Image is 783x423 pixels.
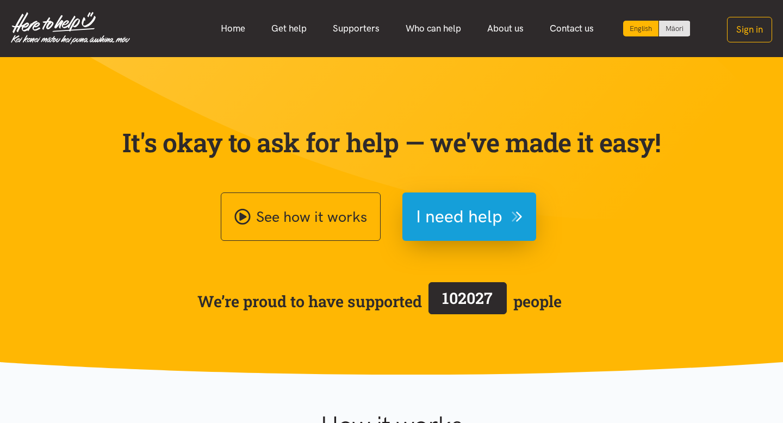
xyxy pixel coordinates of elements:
[623,21,659,36] div: Current language
[422,280,513,322] a: 102027
[11,12,130,45] img: Home
[727,17,772,42] button: Sign in
[258,17,320,40] a: Get help
[537,17,607,40] a: Contact us
[659,21,690,36] a: Switch to Te Reo Māori
[197,280,562,322] span: We’re proud to have supported people
[320,17,393,40] a: Supporters
[474,17,537,40] a: About us
[120,127,663,158] p: It's okay to ask for help — we've made it easy!
[623,21,691,36] div: Language toggle
[402,192,536,241] button: I need help
[208,17,258,40] a: Home
[442,288,493,308] span: 102027
[393,17,474,40] a: Who can help
[416,203,502,231] span: I need help
[221,192,381,241] a: See how it works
